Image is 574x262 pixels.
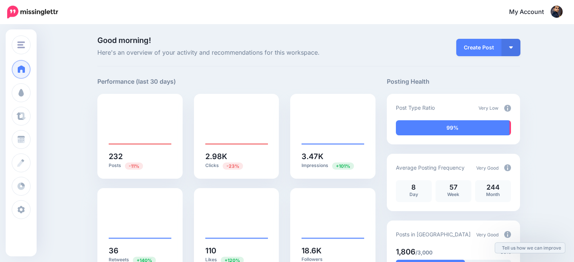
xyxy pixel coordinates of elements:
[504,231,511,238] img: info-circle-grey.png
[125,162,143,170] span: Previous period: 261
[109,162,171,169] p: Posts
[17,41,25,48] img: menu.png
[396,230,471,239] p: Posts in [GEOGRAPHIC_DATA]
[396,120,510,135] div: 99% of your posts in the last 30 days have been from Drip Campaigns
[302,162,364,169] p: Impressions
[205,162,268,169] p: Clicks
[447,192,459,197] span: Week
[476,165,499,171] span: Very Good
[109,247,171,254] h5: 36
[504,105,511,112] img: info-circle-grey.png
[97,36,151,45] span: Good morning!
[479,105,499,111] span: Very Low
[97,48,375,58] span: Here's an overview of your activity and recommendations for this workspace.
[495,243,565,253] a: Tell us how we can improve
[7,6,58,18] img: Missinglettr
[396,103,435,112] p: Post Type Ratio
[504,164,511,171] img: info-circle-grey.png
[396,247,415,256] span: 1,806
[205,247,268,254] h5: 110
[332,162,354,170] span: Previous period: 1.72K
[302,153,364,160] h5: 3.47K
[456,39,502,56] a: Create Post
[205,153,268,160] h5: 2.98K
[486,192,500,197] span: Month
[439,184,468,191] p: 57
[109,153,171,160] h5: 232
[502,3,563,21] a: My Account
[387,77,520,86] h5: Posting Health
[302,247,364,254] h5: 18.6K
[479,184,507,191] p: 244
[415,249,432,256] span: /3,000
[400,184,428,191] p: 8
[396,163,465,172] p: Average Posting Frequency
[476,232,499,237] span: Very Good
[509,120,511,135] div: 1% of your posts in the last 30 days have been from Curated content
[223,162,243,170] span: Previous period: 3.86K
[509,46,513,49] img: arrow-down-white.png
[409,192,418,197] span: Day
[97,77,176,86] h5: Performance (last 30 days)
